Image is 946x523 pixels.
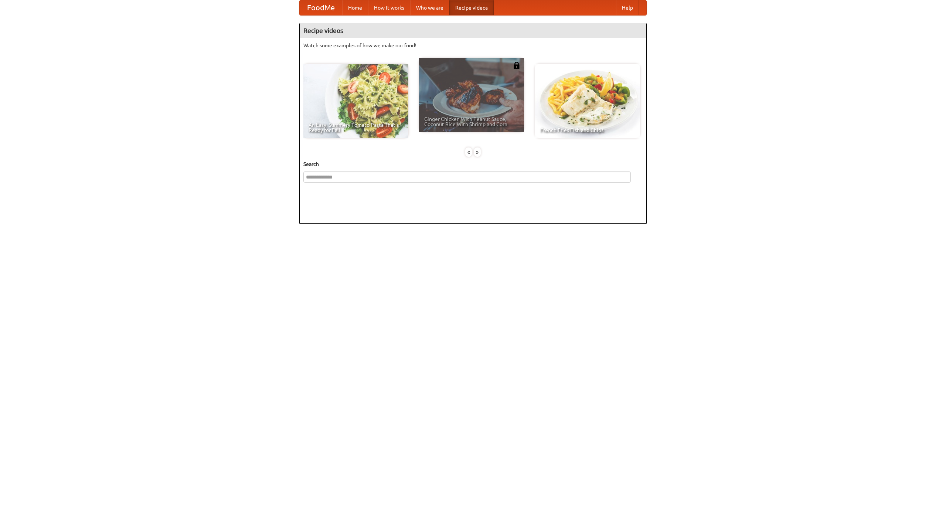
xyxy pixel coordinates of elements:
[540,128,635,133] span: French Fries Fish and Chips
[465,147,472,157] div: «
[303,160,643,168] h5: Search
[513,62,520,69] img: 483408.png
[410,0,449,15] a: Who we are
[474,147,481,157] div: »
[449,0,494,15] a: Recipe videos
[368,0,410,15] a: How it works
[342,0,368,15] a: Home
[300,23,646,38] h4: Recipe videos
[303,64,408,138] a: An Easy, Summery Tomato Pasta That's Ready for Fall
[616,0,639,15] a: Help
[300,0,342,15] a: FoodMe
[303,42,643,49] p: Watch some examples of how we make our food!
[535,64,640,138] a: French Fries Fish and Chips
[309,122,403,133] span: An Easy, Summery Tomato Pasta That's Ready for Fall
